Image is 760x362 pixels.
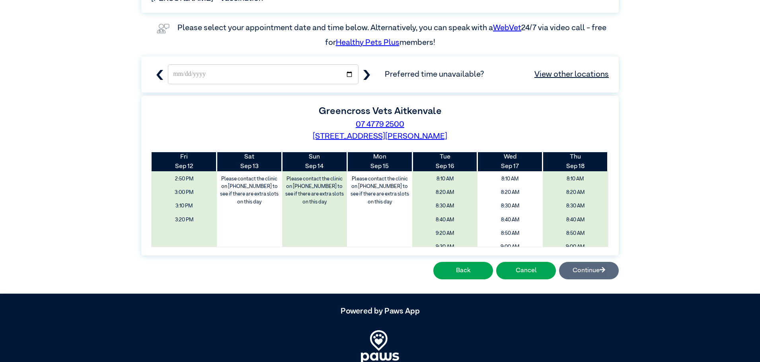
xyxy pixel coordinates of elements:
span: 9:00 AM [480,241,540,253]
th: Sep 18 [543,152,608,171]
span: 9:20 AM [415,228,475,239]
span: 8:20 AM [480,187,540,198]
span: 8:20 AM [546,187,605,198]
span: 3:20 PM [154,214,214,226]
button: Back [433,262,493,279]
th: Sep 12 [152,152,217,171]
span: 8:10 AM [546,173,605,185]
span: 8:30 AM [546,200,605,212]
span: 8:50 AM [480,228,540,239]
h5: Powered by Paws App [141,306,619,316]
span: 8:40 AM [480,214,540,226]
span: 8:20 AM [415,187,475,198]
label: Please select your appointment date and time below. Alternatively, you can speak with a 24/7 via ... [177,24,608,46]
th: Sep 16 [412,152,477,171]
th: Sep 13 [217,152,282,171]
th: Sep 14 [282,152,347,171]
button: Cancel [496,262,556,279]
a: WebVet [493,24,521,32]
label: Please contact the clinic on [PHONE_NUMBER] to see if there are extra slots on this day [283,173,347,208]
a: [STREET_ADDRESS][PERSON_NAME] [313,132,447,140]
img: vet [154,21,173,37]
span: 8:10 AM [480,173,540,185]
span: 3:00 PM [154,187,214,198]
a: 07 4779 2500 [356,120,404,128]
span: 8:30 AM [415,200,475,212]
label: Please contact the clinic on [PHONE_NUMBER] to see if there are extra slots on this day [348,173,411,208]
label: Greencross Vets Aitkenvale [319,106,442,116]
span: Preferred time unavailable? [385,68,609,80]
span: 3:10 PM [154,200,214,212]
span: 8:40 AM [415,214,475,226]
span: 8:50 AM [546,228,605,239]
a: View other locations [534,68,609,80]
th: Sep 17 [477,152,543,171]
span: 9:00 AM [546,241,605,253]
th: Sep 15 [347,152,412,171]
span: 8:10 AM [415,173,475,185]
label: Please contact the clinic on [PHONE_NUMBER] to see if there are extra slots on this day [218,173,281,208]
span: 9:30 AM [415,241,475,253]
a: Healthy Pets Plus [336,39,399,46]
span: 8:30 AM [480,200,540,212]
span: 2:50 PM [154,173,214,185]
span: 8:40 AM [546,214,605,226]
